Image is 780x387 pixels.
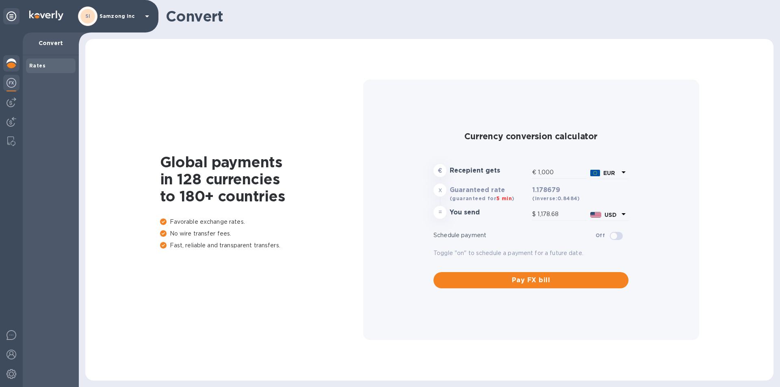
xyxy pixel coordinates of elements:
img: Foreign exchange [6,78,16,88]
b: EUR [603,170,615,176]
img: USD [590,212,601,218]
b: SI [85,13,91,19]
p: No wire transfer fees. [160,229,363,238]
h3: Recepient gets [450,167,529,175]
p: Fast, reliable and transparent transfers. [160,241,363,250]
div: € [532,166,538,179]
h3: You send [450,209,529,216]
span: 5 min [496,195,512,201]
p: Samzong inc [100,13,140,19]
p: Toggle "on" to schedule a payment for a future date. [433,249,628,257]
p: Convert [29,39,72,47]
p: Schedule payment [433,231,596,240]
h2: Currency conversion calculator [433,131,628,141]
p: Favorable exchange rates. [160,218,363,226]
strong: € [438,167,442,174]
b: (inverse: 0.8484 ) [532,195,580,201]
div: x [433,184,446,197]
div: $ [532,208,537,221]
b: USD [604,212,617,218]
button: Pay FX bill [433,272,628,288]
b: Off [596,232,605,238]
h1: Convert [166,8,767,25]
div: Unpin categories [3,8,19,24]
h3: 1.178679 [532,186,628,194]
img: Logo [29,11,63,20]
div: = [433,206,446,219]
h1: Global payments in 128 currencies to 180+ countries [160,154,363,205]
h3: Guaranteed rate [450,186,529,194]
b: Rates [29,63,45,69]
input: Amount [538,166,587,179]
b: (guaranteed for ) [450,195,514,201]
span: Pay FX bill [440,275,622,285]
input: Amount [537,208,587,221]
